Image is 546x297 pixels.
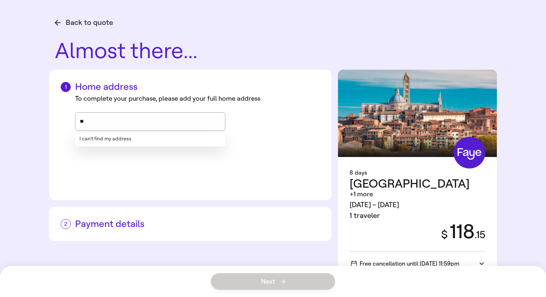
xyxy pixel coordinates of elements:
[79,136,131,142] button: I can’t find my address
[55,40,497,62] h1: Almost there...
[211,273,335,290] button: Next
[261,278,285,285] span: Next
[55,17,113,28] button: Back to quote
[80,116,221,127] input: Street address, city, state
[350,190,373,198] span: +1 more
[350,176,470,191] span: [GEOGRAPHIC_DATA]
[351,260,459,267] span: Free cancellation until [DATE] 11:59pm
[61,81,320,92] h2: Home address
[61,218,320,230] h2: Payment details
[75,94,320,104] div: To complete your purchase, please add your full home address
[350,210,485,221] div: 1 traveler
[474,229,485,241] span: . 15
[350,200,485,210] div: [DATE] – [DATE]
[433,221,485,243] div: 118
[350,169,485,177] div: 8 days
[441,228,448,241] span: $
